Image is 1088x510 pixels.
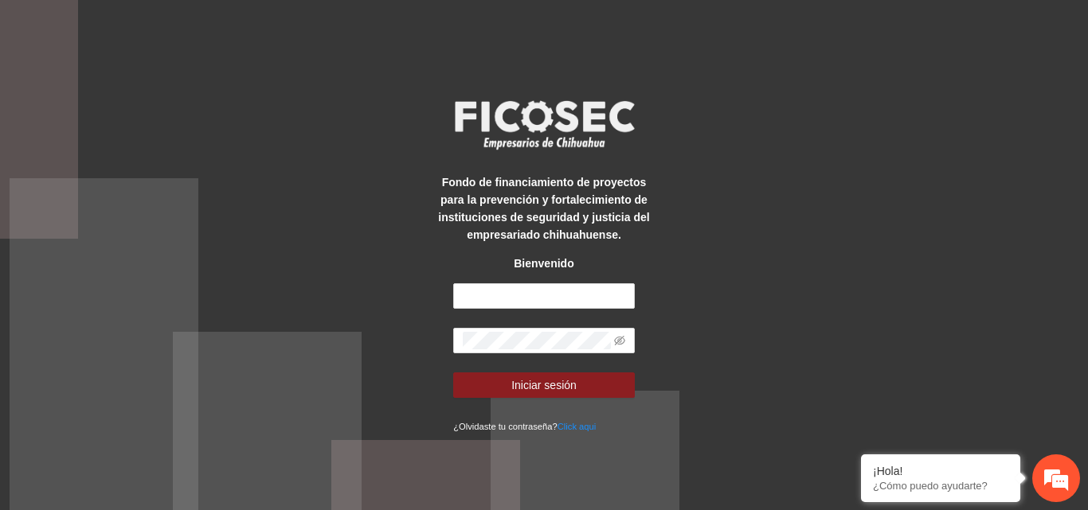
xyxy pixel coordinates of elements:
[438,176,649,241] strong: Fondo de financiamiento de proyectos para la prevención y fortalecimiento de instituciones de seg...
[511,376,577,394] span: Iniciar sesión
[444,95,644,154] img: logo
[873,480,1008,492] p: ¿Cómo puedo ayudarte?
[453,422,596,431] small: ¿Olvidaste tu contraseña?
[453,372,635,398] button: Iniciar sesión
[514,257,573,270] strong: Bienvenido
[558,422,597,431] a: Click aqui
[614,335,625,346] span: eye-invisible
[873,465,1008,477] div: ¡Hola!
